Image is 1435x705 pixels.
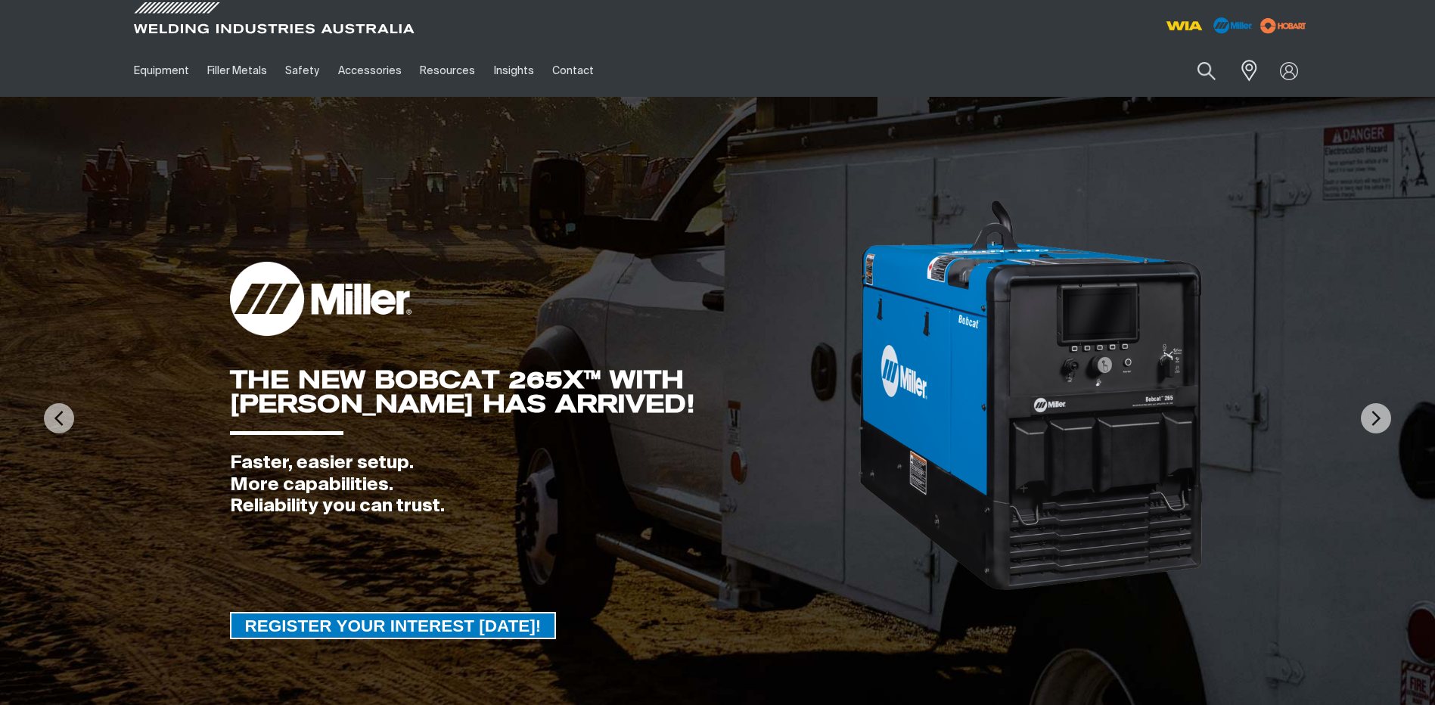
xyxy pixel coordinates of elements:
img: PrevArrow [44,403,74,433]
button: Search products [1181,53,1232,89]
div: Faster, easier setup. More capabilities. Reliability you can trust. [230,452,858,517]
img: miller [1256,14,1311,37]
a: Insights [484,45,542,97]
a: Equipment [125,45,198,97]
a: Resources [411,45,484,97]
nav: Main [125,45,1014,97]
div: THE NEW BOBCAT 265X™ WITH [PERSON_NAME] HAS ARRIVED! [230,368,858,416]
input: Product name or item number... [1161,53,1232,89]
a: Filler Metals [198,45,276,97]
a: Accessories [329,45,411,97]
a: REGISTER YOUR INTEREST TODAY! [230,612,557,639]
span: REGISTER YOUR INTEREST [DATE]! [231,612,555,639]
img: NextArrow [1361,403,1391,433]
a: Safety [276,45,328,97]
a: Contact [543,45,603,97]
